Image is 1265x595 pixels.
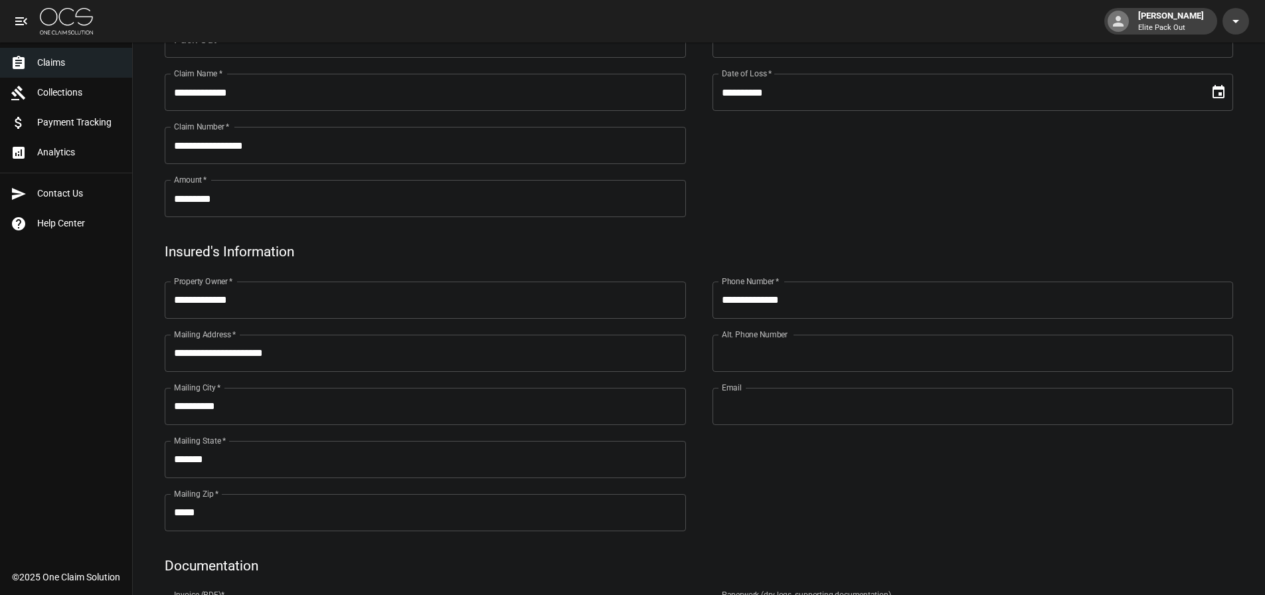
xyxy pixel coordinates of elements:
[37,145,122,159] span: Analytics
[174,174,207,185] label: Amount
[174,488,219,499] label: Mailing Zip
[37,216,122,230] span: Help Center
[174,329,236,340] label: Mailing Address
[174,68,222,79] label: Claim Name
[722,329,788,340] label: Alt. Phone Number
[1205,79,1232,106] button: Choose date, selected date is Oct 10, 2025
[12,570,120,584] div: © 2025 One Claim Solution
[8,8,35,35] button: open drawer
[37,86,122,100] span: Collections
[174,382,221,393] label: Mailing City
[174,121,229,132] label: Claim Number
[37,116,122,129] span: Payment Tracking
[40,8,93,35] img: ocs-logo-white-transparent.png
[1138,23,1204,34] p: Elite Pack Out
[37,187,122,201] span: Contact Us
[722,382,742,393] label: Email
[174,276,233,287] label: Property Owner
[722,68,772,79] label: Date of Loss
[722,276,779,287] label: Phone Number
[37,56,122,70] span: Claims
[1133,9,1209,33] div: [PERSON_NAME]
[174,435,226,446] label: Mailing State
